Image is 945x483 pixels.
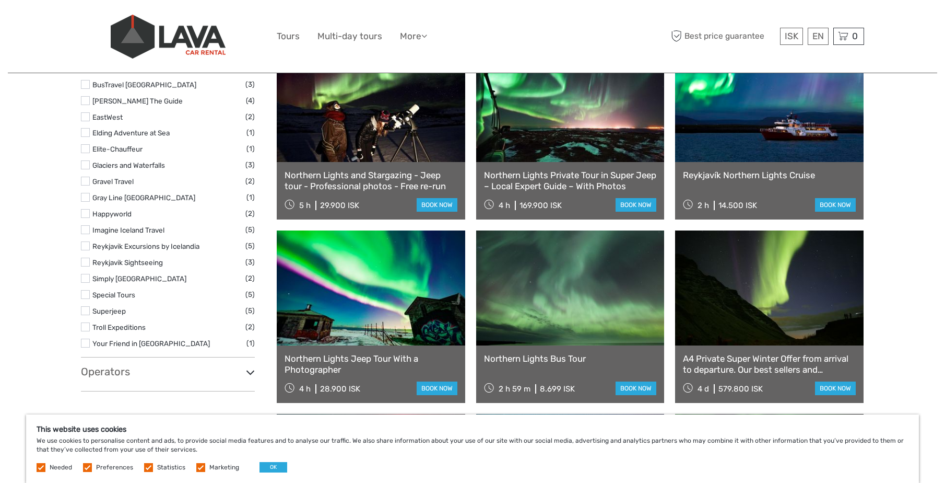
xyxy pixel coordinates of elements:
[92,129,170,137] a: Elding Adventure at Sea
[417,198,457,212] a: book now
[245,240,255,252] span: (5)
[246,126,255,139] span: (1)
[499,384,530,394] span: 2 h 59 m
[157,463,185,472] label: Statistics
[92,97,183,105] a: [PERSON_NAME] The Guide
[317,29,382,44] a: Multi-day tours
[616,198,656,212] a: book now
[616,382,656,395] a: book now
[246,143,255,155] span: (1)
[499,201,510,210] span: 4 h
[285,353,457,375] a: Northern Lights Jeep Tour With a Photographer
[245,175,255,187] span: (2)
[245,208,255,220] span: (2)
[92,177,134,186] a: Gravel Travel
[245,321,255,333] span: (2)
[246,95,255,107] span: (4)
[718,201,757,210] div: 14.500 ISK
[320,384,360,394] div: 28.900 ISK
[92,323,146,331] a: Troll Expeditions
[400,29,427,44] a: More
[668,28,777,45] span: Best price guarantee
[26,415,919,483] div: We use cookies to personalise content and ads, to provide social media features and to analyse ou...
[92,145,143,153] a: Elite-Chauffeur
[92,258,163,267] a: Reykjavik Sightseeing
[484,353,657,364] a: Northern Lights Bus Tour
[683,170,856,180] a: Reykjavík Northern Lights Cruise
[37,425,908,434] h5: This website uses cookies
[92,339,210,348] a: Your Friend in [GEOGRAPHIC_DATA]
[111,15,226,59] img: 523-13fdf7b0-e410-4b32-8dc9-7907fc8d33f7_logo_big.jpg
[815,382,856,395] a: book now
[246,191,255,203] span: (1)
[519,201,562,210] div: 169.900 ISK
[120,16,133,29] button: Open LiveChat chat widget
[718,384,763,394] div: 579.800 ISK
[808,28,829,45] div: EN
[683,353,856,375] a: A4 Private Super Winter Offer from arrival to departure. Our best sellers and Northern Lights for...
[285,170,457,191] a: Northern Lights and Stargazing - Jeep tour - Professional photos - Free re-run
[245,111,255,123] span: (2)
[417,382,457,395] a: book now
[81,365,255,378] h3: Operators
[484,170,657,191] a: Northern Lights Private Tour in Super Jeep – Local Expert Guide – With Photos
[209,463,239,472] label: Marketing
[245,256,255,268] span: (3)
[92,210,132,218] a: Happyworld
[540,384,575,394] div: 8.699 ISK
[245,159,255,171] span: (3)
[246,337,255,349] span: (1)
[92,161,165,169] a: Glaciers and Waterfalls
[245,224,255,236] span: (5)
[259,462,287,473] button: OK
[851,31,859,41] span: 0
[245,272,255,284] span: (2)
[92,291,135,299] a: Special Tours
[92,226,164,234] a: Imagine Iceland Travel
[785,31,798,41] span: ISK
[92,113,123,121] a: EastWest
[92,193,195,202] a: Gray Line [GEOGRAPHIC_DATA]
[277,29,300,44] a: Tours
[92,242,199,250] a: Reykjavik Excursions by Icelandia
[299,384,311,394] span: 4 h
[15,18,118,27] p: We're away right now. Please check back later!
[815,198,856,212] a: book now
[245,305,255,317] span: (5)
[698,384,709,394] span: 4 d
[698,201,709,210] span: 2 h
[92,80,196,89] a: BusTravel [GEOGRAPHIC_DATA]
[50,463,72,472] label: Needed
[299,201,311,210] span: 5 h
[245,78,255,90] span: (3)
[96,463,133,472] label: Preferences
[320,201,359,210] div: 29.900 ISK
[245,289,255,301] span: (5)
[92,307,126,315] a: Superjeep
[92,274,186,283] a: Simply [GEOGRAPHIC_DATA]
